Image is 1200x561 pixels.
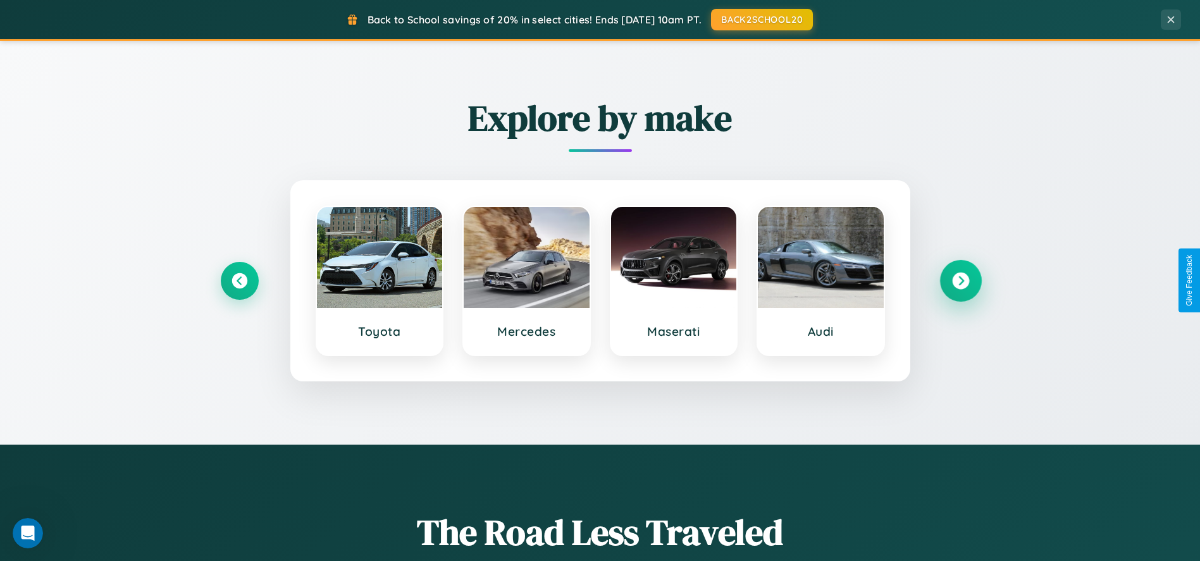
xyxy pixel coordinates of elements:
[221,508,980,557] h1: The Road Less Traveled
[624,324,724,339] h3: Maserati
[770,324,871,339] h3: Audi
[368,13,702,26] span: Back to School savings of 20% in select cities! Ends [DATE] 10am PT.
[330,324,430,339] h3: Toyota
[476,324,577,339] h3: Mercedes
[13,518,43,548] iframe: Intercom live chat
[221,94,980,142] h2: Explore by make
[711,9,813,30] button: BACK2SCHOOL20
[1185,255,1194,306] div: Give Feedback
